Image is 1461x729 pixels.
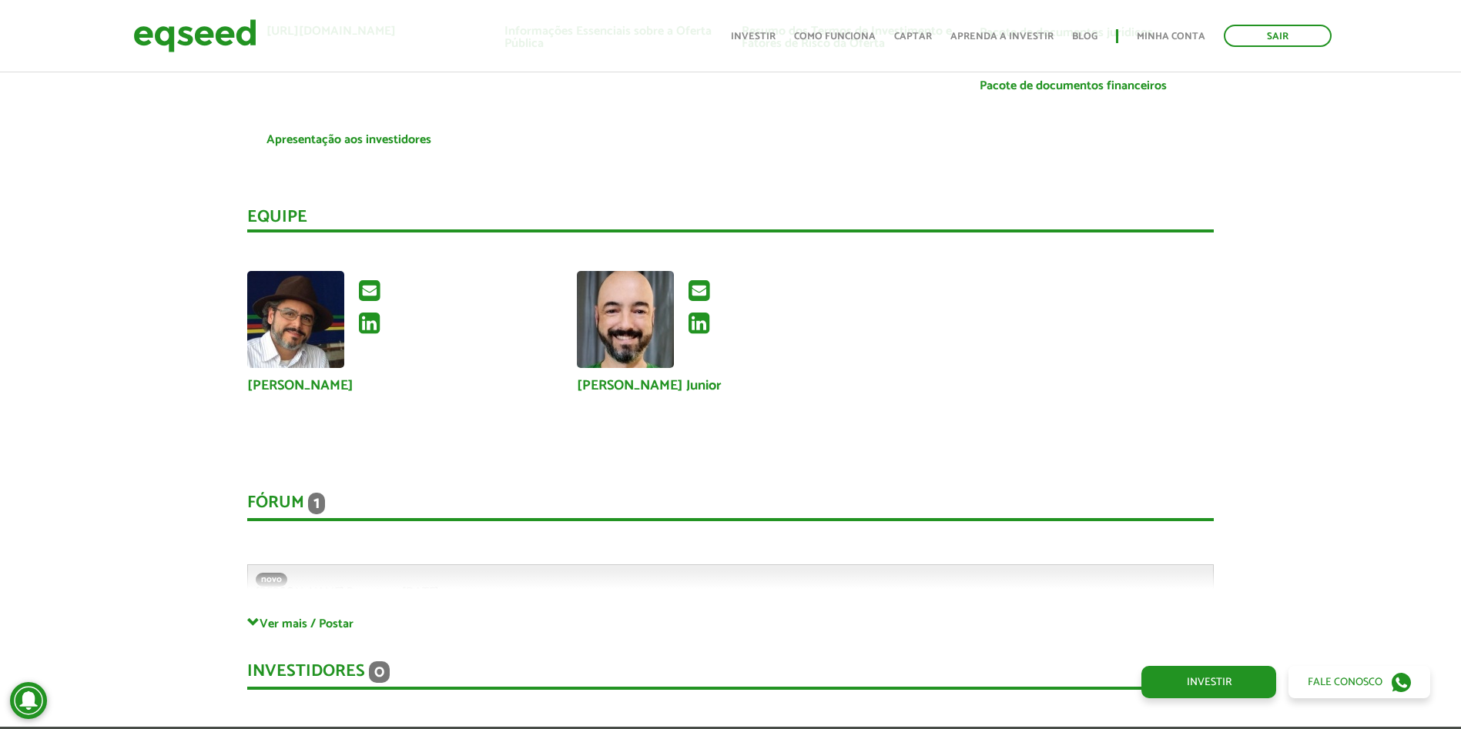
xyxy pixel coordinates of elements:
[133,15,256,56] img: EqSeed
[980,80,1167,92] a: Pacote de documentos financeiros
[1137,32,1205,42] a: Minha conta
[950,32,1054,42] a: Aprenda a investir
[247,493,1214,521] div: Fórum
[1224,25,1332,47] a: Sair
[894,32,932,42] a: Captar
[247,209,1214,232] div: Equipe
[266,134,431,146] a: Apresentação aos investidores
[308,493,325,514] span: 1
[247,271,344,368] img: Foto de Xisto Alves de Souza Junior
[247,661,1214,690] div: Investidores
[247,616,1214,630] a: Ver mais / Postar
[369,661,390,683] span: 0
[794,32,876,42] a: Como funciona
[577,271,674,368] img: Foto de Sérgio Hilton Berlotto Junior
[577,271,674,368] a: Ver perfil do usuário.
[247,379,354,393] a: [PERSON_NAME]
[1072,32,1097,42] a: Blog
[1141,666,1276,698] a: Investir
[577,379,722,393] a: [PERSON_NAME] Junior
[1288,666,1430,698] a: Fale conosco
[247,271,344,368] a: Ver perfil do usuário.
[731,32,776,42] a: Investir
